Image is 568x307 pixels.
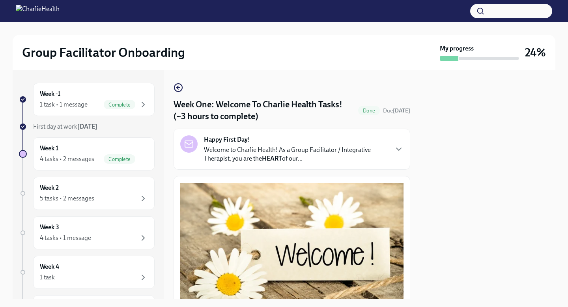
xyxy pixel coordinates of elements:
[262,155,282,162] strong: HEART
[440,44,474,53] strong: My progress
[383,107,410,114] span: Due
[19,137,155,170] a: Week 14 tasks • 2 messagesComplete
[358,108,380,114] span: Done
[383,107,410,114] span: September 15th, 2025 09:00
[40,262,59,271] h6: Week 4
[204,146,388,163] p: Welcome to Charlie Health! As a Group Facilitator / Integrative Therapist, you are the of our...
[19,83,155,116] a: Week -11 task • 1 messageComplete
[19,177,155,210] a: Week 25 tasks • 2 messages
[104,156,135,162] span: Complete
[22,45,185,60] h2: Group Facilitator Onboarding
[40,194,94,203] div: 5 tasks • 2 messages
[77,123,97,130] strong: [DATE]
[393,107,410,114] strong: [DATE]
[174,99,355,122] h4: Week One: Welcome To Charlie Health Tasks! (~3 hours to complete)
[33,123,97,130] span: First day at work
[19,256,155,289] a: Week 41 task
[40,273,55,282] div: 1 task
[40,100,88,109] div: 1 task • 1 message
[40,223,59,232] h6: Week 3
[40,144,58,153] h6: Week 1
[40,183,59,192] h6: Week 2
[16,5,60,17] img: CharlieHealth
[40,90,60,98] h6: Week -1
[40,234,91,242] div: 4 tasks • 1 message
[19,216,155,249] a: Week 34 tasks • 1 message
[204,135,250,144] strong: Happy First Day!
[40,155,94,163] div: 4 tasks • 2 messages
[525,45,546,60] h3: 24%
[104,102,135,108] span: Complete
[19,122,155,131] a: First day at work[DATE]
